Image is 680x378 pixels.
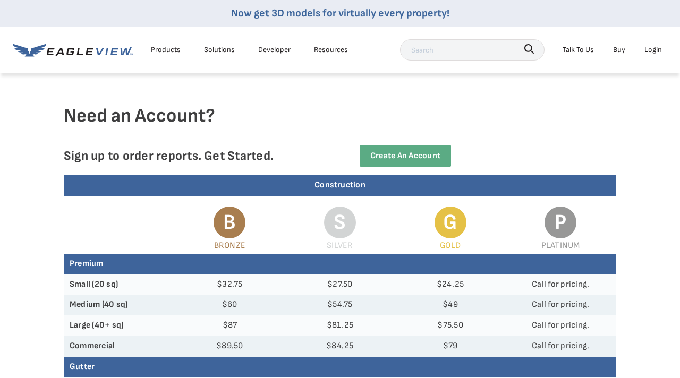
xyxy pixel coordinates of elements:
td: Call for pricing. [505,274,616,295]
p: Sign up to order reports. Get Started. [64,148,323,164]
a: Create an Account [360,145,451,167]
td: $84.25 [285,336,395,357]
th: Medium (40 sq) [64,295,175,315]
span: Bronze [214,240,245,251]
td: Call for pricing. [505,315,616,336]
a: Buy [613,43,625,56]
th: Gutter [64,357,616,377]
td: $54.75 [285,295,395,315]
td: Call for pricing. [505,336,616,357]
th: Commercial [64,336,175,357]
a: Now get 3D models for virtually every property! [231,7,449,20]
div: Resources [314,43,348,56]
span: Platinum [541,240,580,251]
th: Large (40+ sq) [64,315,175,336]
h4: Need an Account? [64,104,616,145]
th: Premium [64,254,616,274]
div: Solutions [204,43,235,56]
input: Search [400,39,545,61]
td: $27.50 [285,274,395,295]
td: Call for pricing. [505,295,616,315]
span: S [324,207,356,238]
td: $87 [175,315,285,336]
td: $89.50 [175,336,285,357]
td: $60 [175,295,285,315]
td: $32.75 [175,274,285,295]
td: $81.25 [285,315,395,336]
td: $49 [395,295,506,315]
div: Talk To Us [563,43,594,56]
div: Login [644,43,662,56]
div: Products [151,43,181,56]
span: G [435,207,466,238]
th: Small (20 sq) [64,274,175,295]
span: Gold [440,240,461,251]
td: $75.50 [395,315,506,336]
td: $79 [395,336,506,357]
td: $24.25 [395,274,506,295]
span: B [214,207,245,238]
div: Construction [64,175,616,196]
span: P [545,207,576,238]
span: Silver [327,240,353,251]
a: Developer [258,43,291,56]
